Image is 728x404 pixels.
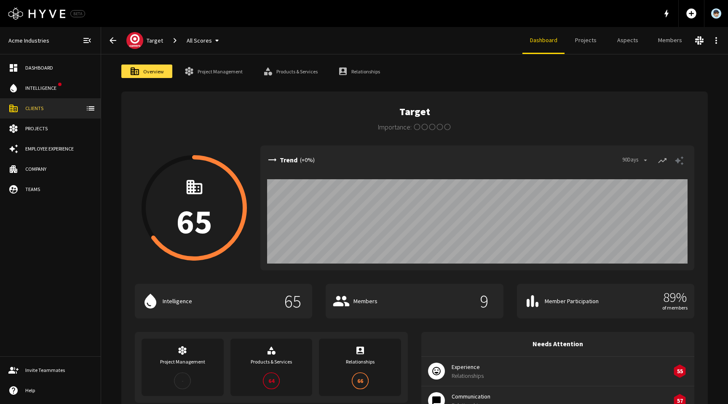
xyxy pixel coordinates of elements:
[399,105,430,119] h5: Target
[452,392,674,401] span: Communication
[677,367,683,376] p: 55
[649,27,691,54] a: Members
[471,292,497,310] p: 9
[267,155,277,165] span: trending_flat
[452,372,674,380] p: Relationships
[421,357,694,386] a: ExperienceRelationships
[620,154,650,167] button: 90Days
[121,65,172,78] a: Overview
[254,65,326,78] a: Products & Services
[5,33,53,48] a: Acme Industries
[378,122,412,132] div: Importance:
[25,186,92,193] div: Teams
[300,156,315,164] p: ( + 0 %)
[691,32,708,49] button: Slack
[25,84,60,92] div: Intelligence
[329,65,388,78] a: Relationships
[230,339,313,396] a: Products & Services64
[25,165,92,173] div: Company
[452,363,674,372] span: Experience
[346,358,375,366] div: Relationships
[642,156,649,164] span: arrow_drop_down
[163,297,277,306] p: Intelligence
[25,105,92,112] div: Clients
[319,339,401,396] a: Relationships66
[125,30,166,51] a: Target
[176,65,251,78] a: Project Management
[353,297,468,306] p: Members
[280,292,305,310] p: 65
[251,358,292,366] div: Products & Services
[711,8,721,19] img: User Avatar
[25,125,92,132] div: Projects
[142,155,247,261] button: 65
[682,4,701,23] button: Add
[672,364,688,379] div: Low
[431,366,442,376] span: sentiment_very_satisfied
[685,8,697,19] span: add_circle
[522,27,691,54] div: client navigation tabs
[142,292,159,310] span: water_drop
[177,205,212,238] p: 65
[565,27,607,54] a: Projects
[25,64,92,72] div: Dashboard
[135,284,312,318] button: Intelligence65
[280,155,297,165] p: Trend
[126,32,143,49] img: target.com
[25,387,92,394] div: Help
[183,33,225,48] button: All Scores
[142,339,224,396] a: Project Management-
[607,27,649,54] a: Aspects
[70,10,85,17] div: BETA
[25,145,92,153] div: Employee Experience
[326,284,503,318] a: Members9
[8,83,19,93] span: water_drop
[533,339,583,350] h6: Needs Attention
[82,100,99,117] button: client-list
[160,358,205,366] div: Project Management
[522,27,565,54] a: Dashboard
[25,366,92,374] div: Invite Teammates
